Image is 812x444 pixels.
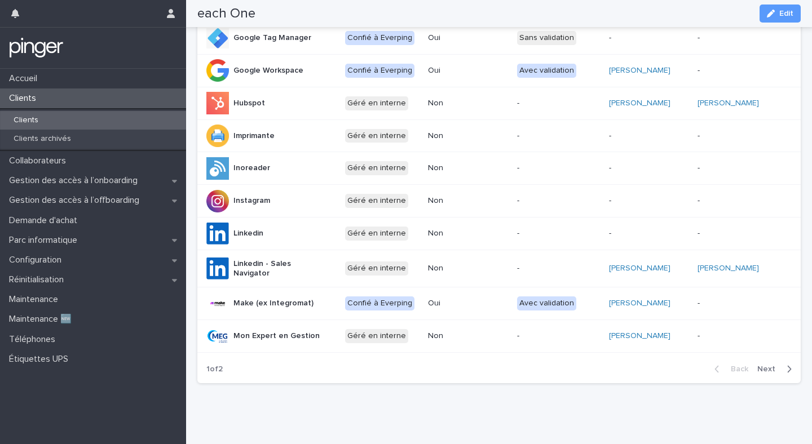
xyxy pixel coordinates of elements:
p: - [698,331,783,341]
div: Géré en interne [345,161,408,175]
p: - [609,229,689,238]
a: [PERSON_NAME] [609,331,670,341]
a: [PERSON_NAME] [609,264,670,273]
p: Inoreader [233,163,270,173]
p: Google Tag Manager [233,33,311,43]
p: Demande d'achat [5,215,86,226]
p: - [517,131,600,141]
div: Géré en interne [345,329,408,343]
p: - [517,331,600,341]
p: Clients [5,93,45,104]
p: Linkedin [233,229,263,238]
tr: ImprimanteGéré en interneNon--- [197,119,801,152]
p: Téléphones [5,334,64,345]
p: - [517,264,600,273]
p: - [609,33,689,43]
a: [PERSON_NAME] [698,99,759,108]
p: Clients [5,116,47,125]
p: Collaborateurs [5,156,75,166]
p: Maintenance [5,294,67,305]
p: Accueil [5,73,46,84]
a: [PERSON_NAME] [609,99,670,108]
button: Back [705,364,753,374]
span: Back [724,365,748,373]
p: Gestion des accès à l’onboarding [5,175,147,186]
h2: each One [197,6,255,22]
p: Non [428,131,508,141]
p: - [609,196,689,206]
p: Non [428,163,508,173]
div: Géré en interne [345,96,408,110]
p: Non [428,99,508,108]
tr: Google WorkspaceConfié à EverpingOuiAvec validation[PERSON_NAME] - [197,54,801,87]
p: Mon Expert en Gestion [233,331,320,341]
p: Google Workspace [233,66,303,76]
p: Imprimante [233,131,275,141]
p: - [609,163,689,173]
img: mTgBEunGTSyRkCgitkcU [9,37,64,59]
p: - [698,33,783,43]
div: Géré en interne [345,194,408,208]
div: Confié à Everping [345,64,414,78]
p: - [517,229,600,238]
p: Étiquettes UPS [5,354,77,365]
div: Confié à Everping [345,296,414,310]
p: Gestion des accès à l’offboarding [5,195,148,206]
p: Parc informatique [5,235,86,246]
p: - [698,229,783,238]
tr: Google Tag ManagerConfié à EverpingOuiSans validation-- [197,22,801,55]
p: Make (ex Integromat) [233,299,314,308]
a: [PERSON_NAME] [609,299,670,308]
div: Sans validation [517,31,576,45]
div: Avec validation [517,64,576,78]
button: Next [753,364,801,374]
p: Hubspot [233,99,265,108]
tr: HubspotGéré en interneNon-[PERSON_NAME] [PERSON_NAME] [197,87,801,119]
p: - [698,299,783,308]
p: Oui [428,33,508,43]
p: Non [428,264,508,273]
p: Oui [428,299,508,308]
div: Géré en interne [345,261,408,276]
p: Oui [428,66,508,76]
p: Non [428,229,508,238]
p: - [698,131,783,141]
tr: Linkedin - Sales NavigatorGéré en interneNon-[PERSON_NAME] [PERSON_NAME] [197,250,801,287]
p: 1 of 2 [197,356,232,383]
p: Réinitialisation [5,274,73,285]
p: - [517,163,600,173]
p: - [517,196,600,206]
tr: Make (ex Integromat)Confié à EverpingOuiAvec validation[PERSON_NAME] - [197,287,801,320]
span: Edit [779,10,793,17]
button: Edit [760,5,801,23]
p: Linkedin - Sales Navigator [233,259,328,278]
div: Géré en interne [345,227,408,241]
div: Avec validation [517,296,576,310]
div: Géré en interne [345,129,408,143]
p: Non [428,331,508,341]
tr: InoreaderGéré en interneNon--- [197,152,801,185]
p: Non [428,196,508,206]
span: Next [757,365,782,373]
p: - [698,163,783,173]
p: - [698,196,783,206]
p: - [698,66,783,76]
p: - [609,131,689,141]
tr: Mon Expert en GestionGéré en interneNon-[PERSON_NAME] - [197,320,801,353]
a: [PERSON_NAME] [698,264,759,273]
p: Clients archivés [5,134,80,144]
tr: InstagramGéré en interneNon--- [197,185,801,217]
div: Confié à Everping [345,31,414,45]
tr: LinkedinGéré en interneNon--- [197,217,801,250]
p: Instagram [233,196,270,206]
p: - [517,99,600,108]
a: [PERSON_NAME] [609,66,670,76]
p: Configuration [5,255,70,265]
p: Maintenance 🆕 [5,314,81,325]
